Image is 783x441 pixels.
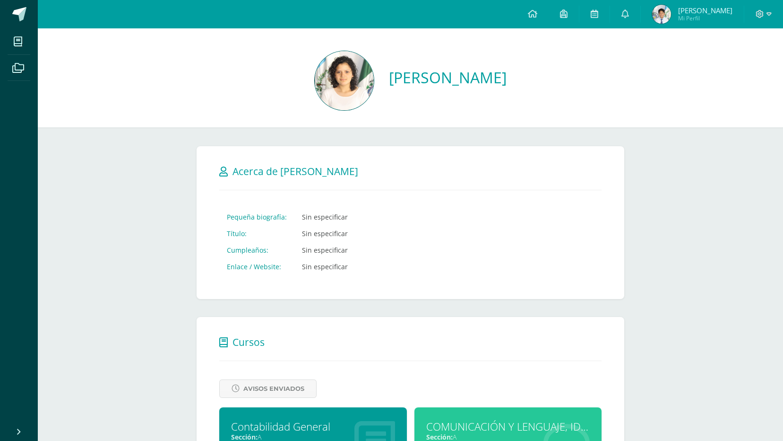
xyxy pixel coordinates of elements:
span: Cursos [232,335,265,349]
div: Contabilidad General [231,419,395,434]
span: Acerca de [PERSON_NAME] [232,165,358,178]
img: 628edc87be287ae03bf78b22bf7f3266.png [652,5,671,24]
a: [PERSON_NAME] [389,67,507,88]
img: 4f3434458ef4cdc4f2b7eb543889b1d8.png [315,51,374,110]
td: Sin especificar [294,258,355,275]
div: COMUNICACIÓN Y LENGUAJE, IDIOMA EXTRANJERO [426,419,590,434]
td: Título: [219,225,294,242]
td: Pequeña biografía: [219,209,294,225]
span: [PERSON_NAME] [678,6,732,15]
a: Avisos Enviados [219,379,317,398]
td: Sin especificar [294,225,355,242]
td: Cumpleaños: [219,242,294,258]
td: Sin especificar [294,209,355,225]
span: Avisos Enviados [243,380,304,397]
td: Sin especificar [294,242,355,258]
td: Enlace / Website: [219,258,294,275]
span: Mi Perfil [678,14,732,22]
